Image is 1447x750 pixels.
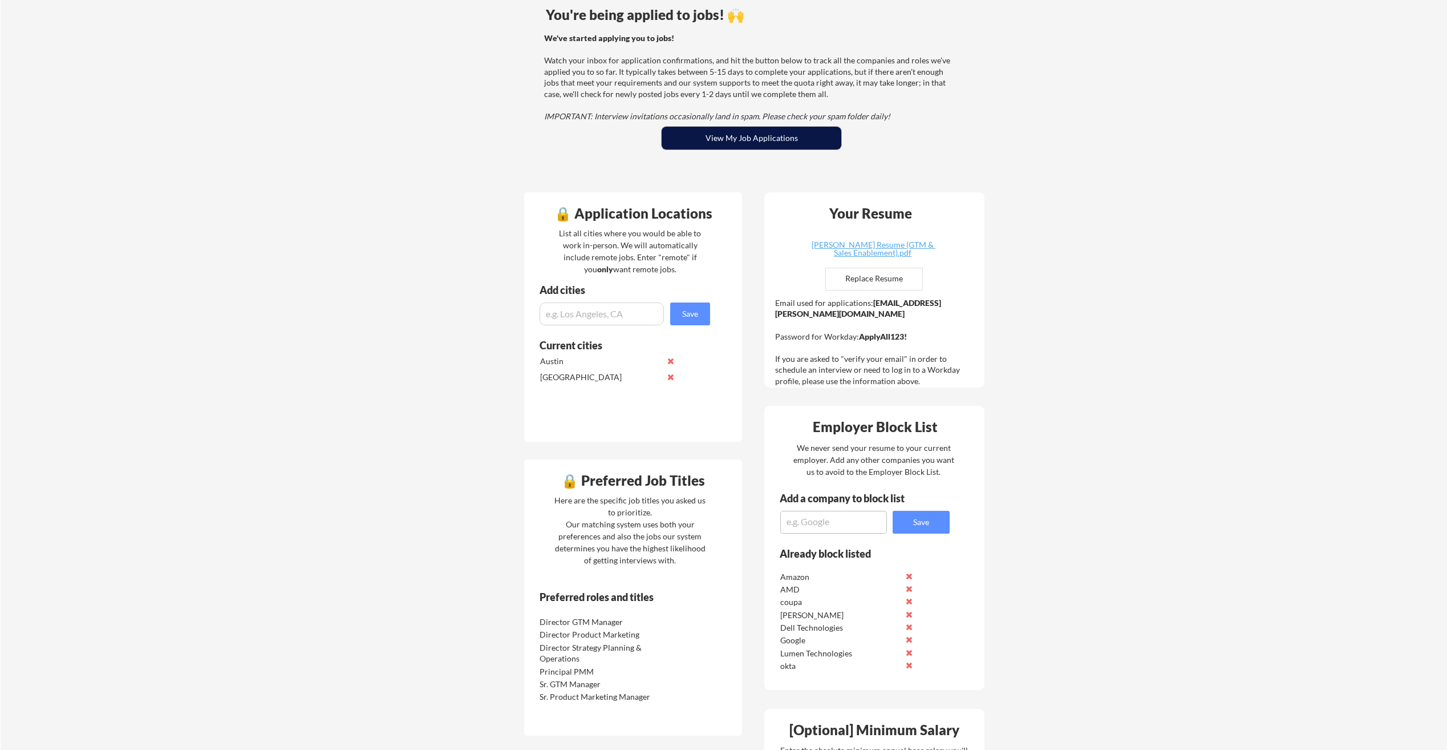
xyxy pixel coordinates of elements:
[780,648,901,659] div: Lumen Technologies
[780,660,901,672] div: okta
[670,303,710,325] button: Save
[775,297,976,387] div: Email used for applications: Password for Workday: If you are asked to "verify your email" in ord...
[540,642,660,664] div: Director Strategy Planning & Operations
[805,241,941,259] a: [PERSON_NAME] Resume (GTM & Sales Enablement).pdf
[527,207,739,220] div: 🔒 Application Locations
[540,285,713,295] div: Add cities
[540,616,660,628] div: Director GTM Manager
[544,33,955,122] div: Watch your inbox for application confirmations, and hit the button below to track all the compani...
[780,596,901,608] div: coupa
[527,474,739,487] div: 🔒 Preferred Job Titles
[552,227,708,275] div: List all cities where you would be able to work in-person. We will automatically include remote j...
[540,666,660,678] div: Principal PMM
[780,635,901,646] div: Google
[780,584,901,595] div: AMD
[768,723,980,737] div: [Optional] Minimum Salary
[662,127,841,150] button: View My Job Applications
[814,207,927,220] div: Your Resume
[540,356,660,367] div: Austin
[597,264,613,274] strong: only
[780,549,934,559] div: Already block listed
[540,303,664,325] input: e.g. Los Angeles, CA
[859,332,907,341] strong: ApplyAll123!
[792,442,955,478] div: We never send your resume to your current employer. Add any other companies you want us to avoid ...
[540,592,695,602] div: Preferred roles and titles
[780,610,901,621] div: [PERSON_NAME]
[540,372,660,383] div: [GEOGRAPHIC_DATA]
[769,420,981,434] div: Employer Block List
[893,511,950,534] button: Save
[540,629,660,640] div: Director Product Marketing
[780,493,922,503] div: Add a company to block list
[805,241,941,257] div: [PERSON_NAME] Resume (GTM & Sales Enablement).pdf
[544,33,674,43] strong: We've started applying you to jobs!
[546,8,957,22] div: You're being applied to jobs! 🙌
[544,111,890,121] em: IMPORTANT: Interview invitations occasionally land in spam. Please check your spam folder daily!
[540,679,660,690] div: Sr. GTM Manager
[540,691,660,703] div: Sr. Product Marketing Manager
[780,622,901,634] div: Dell Technologies
[552,494,708,566] div: Here are the specific job titles you asked us to prioritize. Our matching system uses both your p...
[780,571,901,583] div: Amazon
[775,298,941,319] strong: [EMAIL_ADDRESS][PERSON_NAME][DOMAIN_NAME]
[540,340,698,350] div: Current cities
